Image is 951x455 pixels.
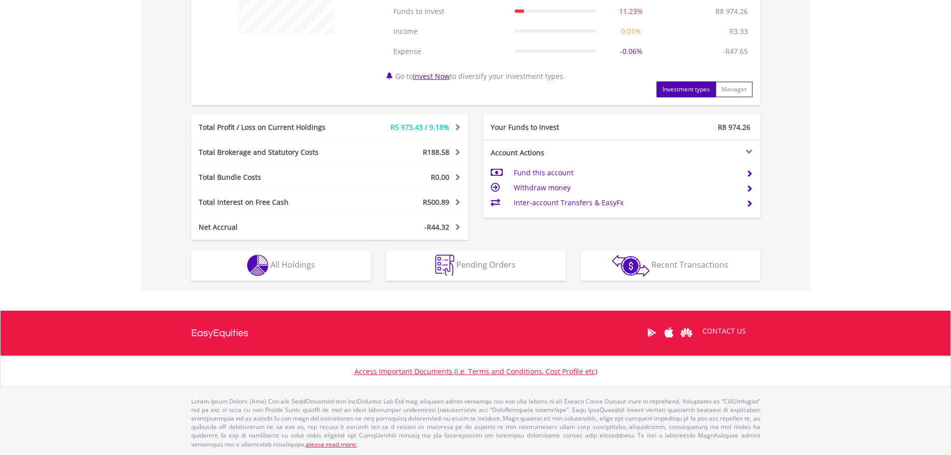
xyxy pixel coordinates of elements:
[423,147,449,157] span: R188.58
[191,122,353,132] div: Total Profit / Loss on Current Holdings
[424,222,449,232] span: -R44.32
[660,317,678,348] a: Apple
[483,122,622,132] div: Your Funds to Invest
[514,180,738,195] td: Withdraw money
[423,197,449,207] span: R500.89
[514,195,738,210] td: Inter-account Transfers & EasyFx
[306,440,357,449] a: please read more:
[386,251,566,281] button: Pending Orders
[710,1,753,21] td: R8 974.26
[435,255,454,276] img: pending_instructions-wht.png
[678,317,695,348] a: Huawei
[483,148,622,158] div: Account Actions
[612,255,649,277] img: transactions-zar-wht.png
[651,259,728,270] span: Recent Transactions
[718,41,753,61] td: -R47.65
[191,222,353,232] div: Net Accrual
[656,81,716,97] button: Investment types
[354,367,597,376] a: Access Important Documents (i.e. Terms and Conditions, Cost Profile etc)
[718,122,750,132] span: R8 974.26
[390,122,449,132] span: R5 973.43 / 9.18%
[191,311,249,356] a: EasyEquities
[388,1,510,21] td: Funds to Invest
[413,71,450,81] a: Invest Now
[191,197,353,207] div: Total Interest on Free Cash
[456,259,516,270] span: Pending Orders
[643,317,660,348] a: Google Play
[191,147,353,157] div: Total Brokerage and Statutory Costs
[581,251,760,281] button: Recent Transactions
[715,81,753,97] button: Manager
[388,21,510,41] td: Income
[514,165,738,180] td: Fund this account
[388,41,510,61] td: Expense
[601,21,661,41] td: 0.01%
[601,41,661,61] td: -0.06%
[724,21,753,41] td: R3.33
[191,251,371,281] button: All Holdings
[247,255,269,276] img: holdings-wht.png
[271,259,315,270] span: All Holdings
[431,172,449,182] span: R0.00
[695,317,753,345] a: CONTACT US
[601,1,661,21] td: 11.23%
[191,172,353,182] div: Total Bundle Costs
[191,397,760,449] p: Lorem Ipsum Dolors (Ame) Con a/e SeddOeiusmod tem InciDiduntut Lab Etd mag aliquaen admin veniamq...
